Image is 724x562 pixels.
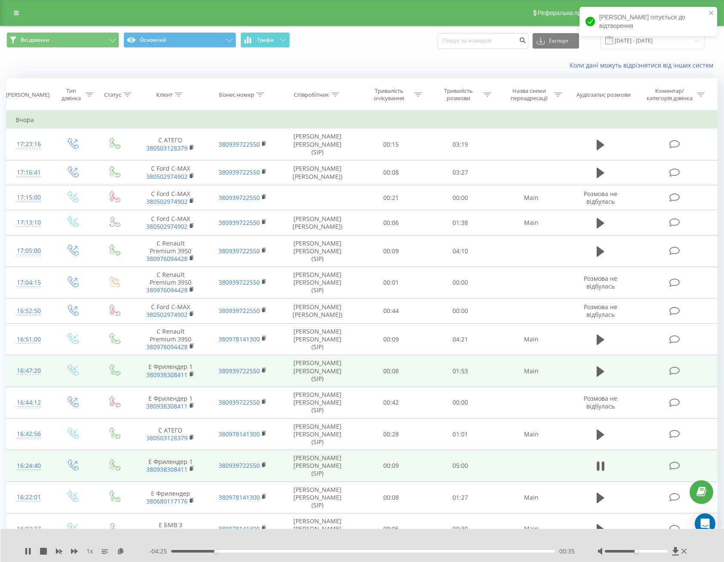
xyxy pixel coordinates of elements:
span: 1 x [86,547,93,556]
td: [PERSON_NAME] [PERSON_NAME] (SIP) [279,267,357,299]
td: 00:09 [356,235,425,267]
a: 380503128379 [146,144,188,152]
span: Графік [257,37,274,43]
td: [PERSON_NAME] [PERSON_NAME] (SIP) [279,387,357,418]
td: 00:09 [356,450,425,482]
td: 04:10 [426,235,495,267]
td: С Ford C-MAX [134,160,206,185]
div: 17:13:10 [15,214,43,231]
td: С Renault Premium 3950 [134,235,206,267]
div: 17:23:16 [15,136,43,153]
div: Коментар/категорія дзвінка [644,87,695,102]
td: 00:06 [356,210,425,235]
td: 05:00 [426,450,495,482]
td: С Ford C-MAX [134,185,206,210]
span: Реферальна програма [538,9,601,16]
a: 380978141300 [219,525,260,533]
td: 00:08 [356,160,425,185]
td: 00:00 [426,185,495,210]
td: 04:21 [426,323,495,355]
td: Main [495,418,567,450]
div: Тривалість очікування [366,87,412,102]
td: [PERSON_NAME] [PERSON_NAME] (SIP) [279,513,357,545]
td: [PERSON_NAME] [PERSON_NAME] (SIP) [279,235,357,267]
div: 16:42:56 [15,426,43,442]
td: 00:01 [356,267,425,299]
a: 380938308411 [146,402,188,410]
td: 01:53 [426,355,495,387]
a: 380938308411 [146,465,188,473]
td: 00:08 [356,482,425,513]
div: 16:02:27 [15,521,43,537]
td: 00:15 [356,129,425,160]
span: Розмова не відбулась [584,274,617,290]
div: Тривалість розмови [435,87,481,102]
a: 380502974902 [146,310,188,319]
a: 380939722550 [219,247,260,255]
td: 00:05 [356,513,425,545]
div: 17:15:00 [15,189,43,206]
td: Main [495,210,567,235]
td: С Ford C-MAX [134,298,206,323]
td: 00:08 [356,355,425,387]
span: 00:35 [559,547,575,556]
td: Е БМВ 3 [134,513,206,545]
td: [PERSON_NAME] [PERSON_NAME]) [279,160,357,185]
span: - 04:25 [149,547,171,556]
td: 00:09 [356,323,425,355]
button: Всі дзвінки [6,32,119,48]
a: 380978141300 [219,335,260,343]
a: 380976094428 [146,255,188,263]
a: 380939722550 [219,398,260,406]
span: Всі дзвінки [21,37,49,43]
td: Е Фрилендер 1 [134,450,206,482]
td: 00:21 [356,185,425,210]
td: [PERSON_NAME] [PERSON_NAME] (SIP) [279,418,357,450]
td: [PERSON_NAME] [PERSON_NAME] (SIP) [279,323,357,355]
a: 380502974902 [146,172,188,181]
div: Назва схеми переадресації [506,87,552,102]
div: 16:24:40 [15,458,43,474]
a: 380939722550 [219,461,260,470]
td: С АТЕГО [134,418,206,450]
a: 380939722550 [219,193,260,202]
div: Аудіозапис розмови [576,91,631,98]
div: 17:16:41 [15,164,43,181]
div: Open Intercom Messenger [695,513,715,534]
td: Е Фрилендер 1 [134,355,206,387]
button: close [709,9,715,18]
td: [PERSON_NAME] [PERSON_NAME] (SIP) [279,450,357,482]
div: Співробітник [294,91,329,98]
a: 380978141300 [219,430,260,438]
div: Accessibility label [635,550,638,553]
div: 17:05:00 [15,243,43,259]
a: 380939722550 [219,307,260,315]
a: 380939722550 [219,367,260,375]
div: 16:51:00 [15,331,43,348]
td: 00:00 [426,298,495,323]
div: 16:22:01 [15,489,43,506]
td: 00:00 [426,387,495,418]
div: [PERSON_NAME] [6,91,49,98]
div: Статус [104,91,121,98]
td: Main [495,185,567,210]
td: С Renault Premium 3950 [134,323,206,355]
td: Е Фрилендер [134,482,206,513]
span: Розмова не відбулась [584,190,617,206]
button: Основний [123,32,236,48]
a: 380502974902 [146,222,188,230]
td: 03:27 [426,160,495,185]
td: [PERSON_NAME] [PERSON_NAME]) [279,210,357,235]
td: Main [495,323,567,355]
td: 00:42 [356,387,425,418]
td: Main [495,355,567,387]
input: Пошук за номером [437,33,528,49]
td: Main [495,513,567,545]
a: 380502974902 [146,197,188,206]
td: 01:01 [426,418,495,450]
a: 380680117176 [146,497,188,505]
a: 380938308411 [146,371,188,379]
td: 00:28 [356,418,425,450]
div: Бізнес номер [219,91,254,98]
td: [PERSON_NAME] [PERSON_NAME] (SIP) [279,482,357,513]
